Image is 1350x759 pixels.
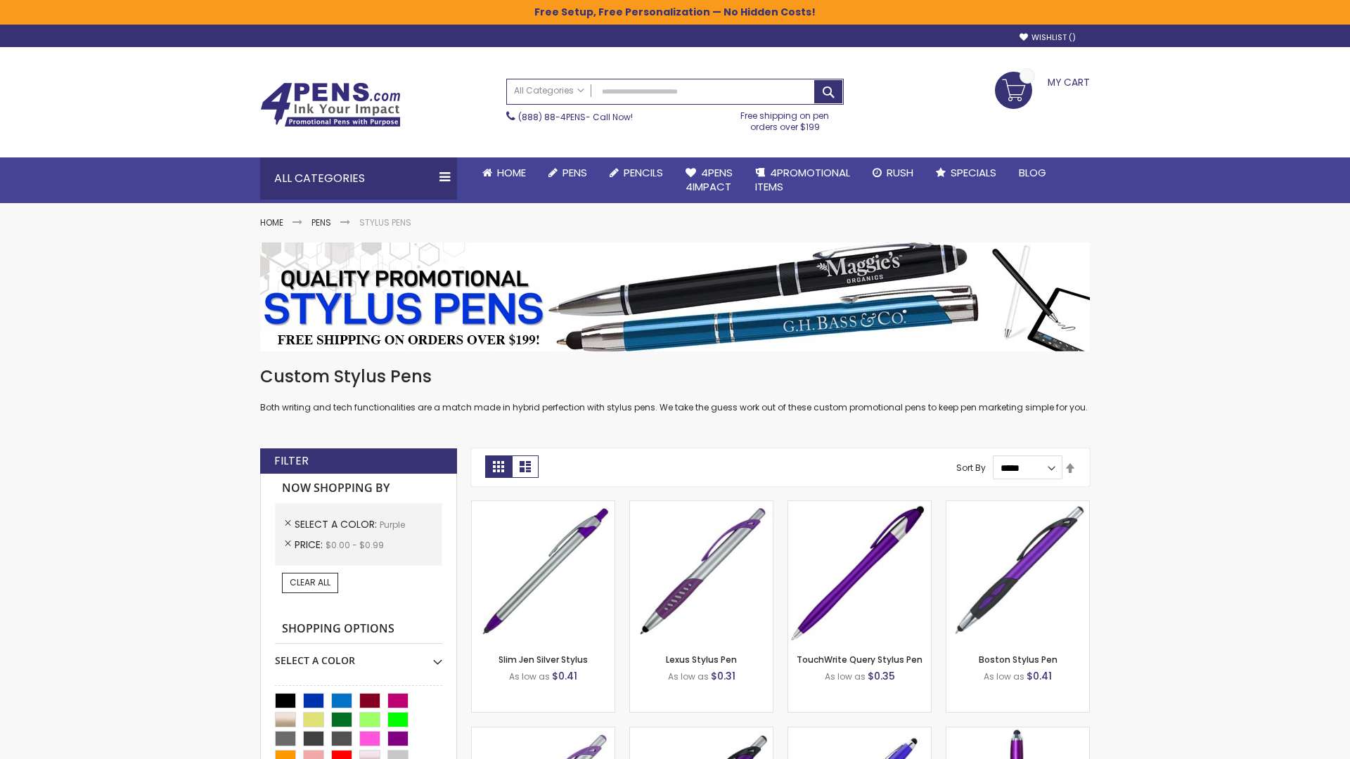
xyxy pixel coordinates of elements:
[979,654,1057,666] a: Boston Stylus Pen
[825,670,866,682] span: As low as
[946,500,1089,512] a: Boston Stylus Pen-Purple
[275,644,442,668] div: Select A Color
[946,501,1089,644] img: Boston Stylus Pen-Purple
[711,669,735,683] span: $0.31
[788,727,931,739] a: Sierra Stylus Twist Pen-Purple
[290,576,330,588] span: Clear All
[295,517,380,531] span: Select A Color
[1027,669,1052,683] span: $0.41
[598,157,674,188] a: Pencils
[788,500,931,512] a: TouchWrite Query Stylus Pen-Purple
[260,365,1090,414] div: Both writing and tech functionalities are a match made in hybrid perfection with stylus pens. We ...
[380,519,405,531] span: Purple
[946,727,1089,739] a: TouchWrite Command Stylus Pen-Purple
[1019,165,1046,180] span: Blog
[260,82,401,127] img: 4Pens Custom Pens and Promotional Products
[497,165,526,180] span: Home
[472,500,615,512] a: Slim Jen Silver Stylus-Purple
[507,79,591,103] a: All Categories
[282,573,338,592] a: Clear All
[260,157,457,200] div: All Categories
[485,455,512,478] strong: Grid
[666,654,737,666] a: Lexus Stylus Pen
[788,501,931,644] img: TouchWrite Query Stylus Pen-Purple
[326,539,384,551] span: $0.00 - $0.99
[887,165,913,180] span: Rush
[984,670,1024,682] span: As low as
[797,654,922,666] a: TouchWrite Query Stylus Pen
[537,157,598,188] a: Pens
[518,111,586,123] a: (888) 88-4PENS
[260,242,1090,351] img: Stylus Pens
[471,157,537,188] a: Home
[668,670,709,682] span: As low as
[630,501,773,644] img: Lexus Stylus Pen-Purple
[744,157,861,203] a: 4PROMOTIONALITEMS
[472,727,615,739] a: Boston Silver Stylus Pen-Purple
[260,365,1090,388] h1: Custom Stylus Pens
[1020,32,1076,43] a: Wishlist
[295,538,326,552] span: Price
[472,501,615,644] img: Slim Jen Silver Stylus-Purple
[624,165,663,180] span: Pencils
[861,157,925,188] a: Rush
[951,165,996,180] span: Specials
[674,157,744,203] a: 4Pens4impact
[686,165,733,194] span: 4Pens 4impact
[275,614,442,644] strong: Shopping Options
[868,669,895,683] span: $0.35
[274,453,309,469] strong: Filter
[630,727,773,739] a: Lexus Metallic Stylus Pen-Purple
[260,216,283,228] a: Home
[359,216,411,228] strong: Stylus Pens
[630,500,773,512] a: Lexus Stylus Pen-Purple
[311,216,331,228] a: Pens
[514,85,584,96] span: All Categories
[755,165,850,194] span: 4PROMOTIONAL ITEMS
[518,111,633,123] span: - Call Now!
[275,474,442,503] strong: Now Shopping by
[562,165,587,180] span: Pens
[925,157,1008,188] a: Specials
[509,670,550,682] span: As low as
[1008,157,1057,188] a: Blog
[726,105,844,133] div: Free shipping on pen orders over $199
[499,654,588,666] a: Slim Jen Silver Stylus
[552,669,577,683] span: $0.41
[956,462,986,474] label: Sort By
